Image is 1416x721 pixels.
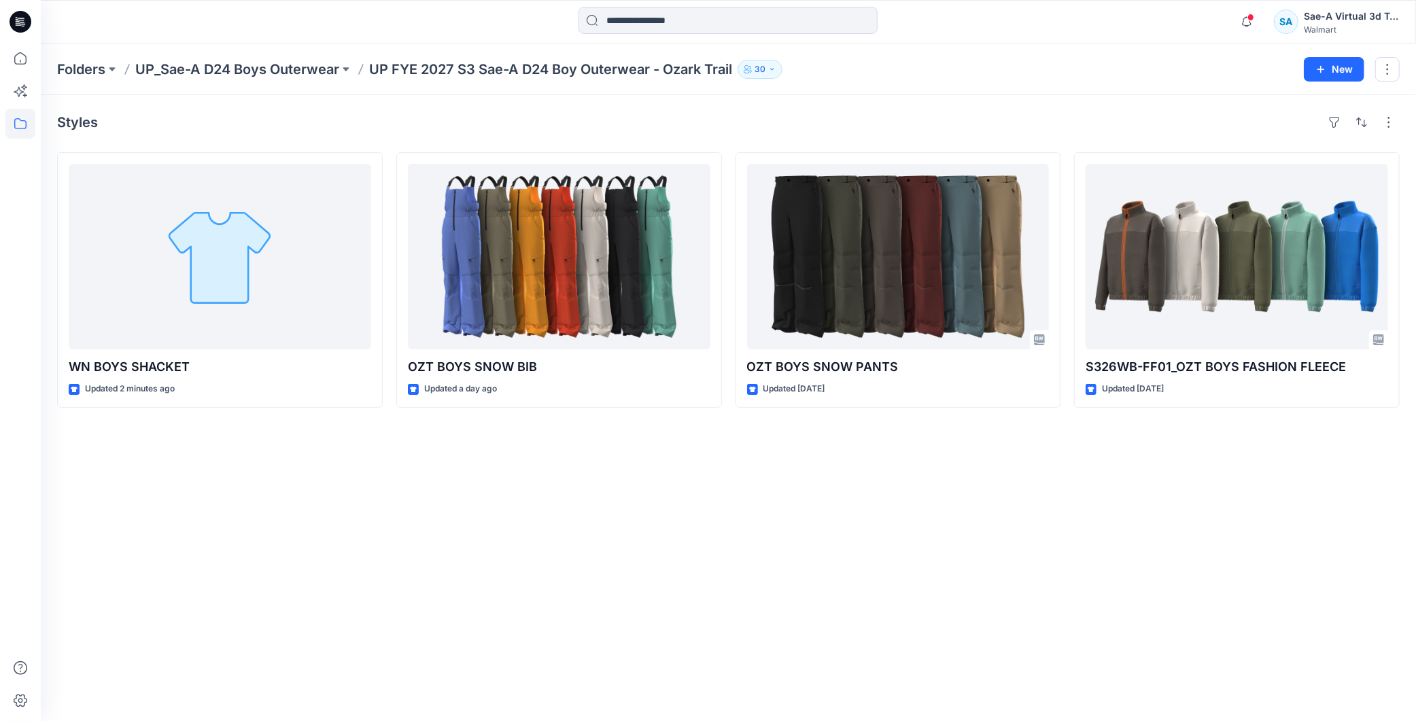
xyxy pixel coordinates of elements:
p: OZT BOYS SNOW BIB [408,357,710,376]
a: Folders [57,60,105,79]
p: UP FYE 2027 S3 Sae-A D24 Boy Outerwear - Ozark Trail [369,60,732,79]
p: S326WB-FF01_OZT BOYS FASHION FLEECE [1086,357,1388,376]
p: OZT BOYS SNOW PANTS [747,357,1050,376]
a: UP_Sae-A D24 Boys Outerwear [135,60,339,79]
div: Sae-A Virtual 3d Team [1304,8,1399,24]
button: New [1304,57,1364,82]
h4: Styles [57,114,98,130]
div: Walmart [1304,24,1399,35]
p: Updated [DATE] [1102,382,1164,396]
p: 30 [755,62,765,77]
p: Updated [DATE] [763,382,825,396]
div: SA [1274,10,1298,34]
a: OZT BOYS SNOW BIB [408,164,710,349]
p: Updated 2 minutes ago [85,382,175,396]
a: OZT BOYS SNOW PANTS [747,164,1050,349]
p: WN BOYS SHACKET [69,357,371,376]
a: WN BOYS SHACKET [69,164,371,349]
button: 30 [738,60,782,79]
a: S326WB-FF01_OZT BOYS FASHION FLEECE [1086,164,1388,349]
p: Updated a day ago [424,382,497,396]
